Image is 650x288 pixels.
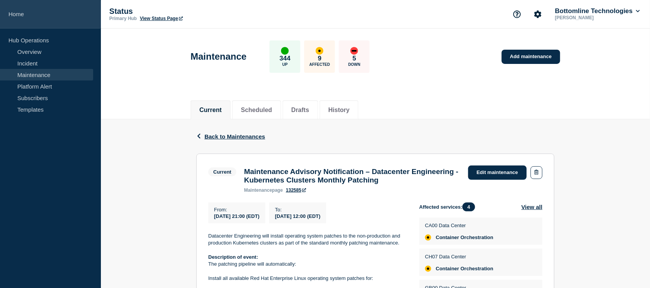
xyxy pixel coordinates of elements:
p: From : [214,207,260,213]
a: View Status Page [140,16,183,21]
button: History [328,107,350,114]
p: To : [275,207,320,213]
button: Current [199,107,222,114]
p: 5 [353,55,356,62]
p: CH07 Data Center [425,254,494,260]
p: Install all available Red Hat Enterprise Linux operating system patches for: [208,275,407,282]
span: [DATE] 21:00 (EDT) [214,213,260,219]
p: 9 [318,55,322,62]
button: Account settings [530,6,546,22]
button: Support [509,6,525,22]
a: 132585 [286,188,306,193]
a: Edit maintenance [468,166,527,180]
h3: Maintenance Advisory Notification – Datacenter Engineering - Kubernetes Clusters Monthly Patching [244,167,461,184]
p: Status [109,7,263,16]
button: Scheduled [241,107,272,114]
div: up [281,47,289,55]
span: Container Orchestration [436,266,494,272]
p: Datacenter Engineering will install operating system patches to the non-production and production... [208,233,407,247]
button: Back to Maintenances [196,133,265,140]
p: page [244,188,283,193]
button: Drafts [291,107,309,114]
span: Current [208,167,236,176]
button: Bottomline Technologies [554,7,642,15]
p: Up [282,62,288,67]
div: affected [316,47,323,55]
span: Back to Maintenances [204,133,265,140]
span: maintenance [244,188,272,193]
span: 4 [462,203,475,211]
span: Container Orchestration [436,234,494,241]
p: Down [348,62,361,67]
button: View all [521,203,543,211]
h1: Maintenance [191,51,246,62]
span: [DATE] 12:00 (EDT) [275,213,320,219]
div: down [350,47,358,55]
div: affected [425,266,431,272]
p: CA00 Data Center [425,223,494,228]
p: The patching pipeline will automatically: [208,261,407,268]
strong: Description of event: [208,254,258,260]
a: Add maintenance [502,50,560,64]
p: Primary Hub [109,16,137,21]
div: affected [425,234,431,241]
p: [PERSON_NAME] [554,15,634,20]
p: Affected [310,62,330,67]
p: 344 [280,55,290,62]
span: Affected services: [419,203,479,211]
